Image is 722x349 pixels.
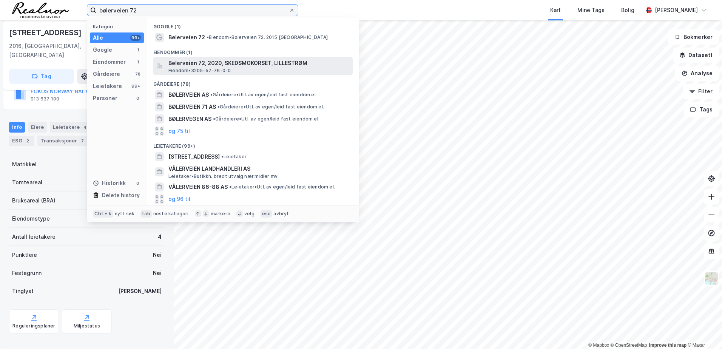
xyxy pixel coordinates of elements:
[93,69,120,79] div: Gårdeiere
[12,2,69,18] img: realnor-logo.934646d98de889bb5806.png
[147,137,359,151] div: Leietakere (99+)
[168,127,190,136] button: og 75 til
[675,66,719,81] button: Analyse
[550,6,561,15] div: Kart
[118,287,162,296] div: [PERSON_NAME]
[93,45,112,54] div: Google
[168,114,211,124] span: BØLERVEGEN AS
[96,5,289,16] input: Søk på adresse, matrikkel, gårdeiere, leietakere eller personer
[168,68,231,74] span: Eiendom • 3205-57-76-0-0
[218,104,324,110] span: Gårdeiere • Utl. av egen/leid fast eiendom el.
[168,164,350,173] span: VÅLERVEIEN LANDHANDLERI AS
[211,211,230,217] div: markere
[9,136,34,146] div: ESG
[229,184,231,190] span: •
[12,160,37,169] div: Matrikkel
[673,48,719,63] button: Datasett
[147,18,359,31] div: Google (1)
[221,154,247,160] span: Leietaker
[210,92,213,97] span: •
[37,136,89,146] div: Transaksjoner
[168,173,279,179] span: Leietaker • Butikkh. bredt utvalg nær.midler mv.
[135,71,141,77] div: 78
[12,323,55,329] div: Reguleringsplaner
[12,269,42,278] div: Festegrunn
[684,102,719,117] button: Tags
[130,83,141,89] div: 99+
[93,24,144,29] div: Kategori
[79,137,86,145] div: 7
[210,92,317,98] span: Gårdeiere • Utl. av egen/leid fast eiendom el.
[93,33,103,42] div: Alle
[31,96,59,102] div: 913 637 100
[135,180,141,186] div: 0
[168,182,228,191] span: VÅLERVEIEN 86-88 AS
[668,29,719,45] button: Bokmerker
[28,122,47,133] div: Eiere
[9,42,122,60] div: 2016, [GEOGRAPHIC_DATA], [GEOGRAPHIC_DATA]
[207,34,328,40] span: Eiendom • Bølerveien 72, 2015 [GEOGRAPHIC_DATA]
[704,271,719,286] img: Z
[12,196,56,205] div: Bruksareal (BRA)
[12,214,50,223] div: Eiendomstype
[9,69,74,84] button: Tag
[135,59,141,65] div: 1
[168,59,350,68] span: Bølerveien 72, 2020, SKEDSMOKORSET, LILLESTRØM
[130,35,141,41] div: 99+
[135,47,141,53] div: 1
[153,269,162,278] div: Nei
[50,122,92,133] div: Leietakere
[221,154,224,159] span: •
[168,195,190,204] button: og 96 til
[81,124,89,131] div: 4
[147,75,359,89] div: Gårdeiere (78)
[683,84,719,99] button: Filter
[140,210,152,218] div: tab
[135,95,141,101] div: 0
[244,211,255,217] div: velg
[24,137,31,145] div: 2
[168,33,205,42] span: Bølerveien 72
[9,26,83,39] div: [STREET_ADDRESS]
[168,102,216,111] span: BØLERVEIEN 71 AS
[213,116,215,122] span: •
[93,210,113,218] div: Ctrl + k
[115,211,135,217] div: nytt søk
[577,6,605,15] div: Mine Tags
[12,178,42,187] div: Tomteareal
[649,343,687,348] a: Improve this map
[93,57,126,66] div: Eiendommer
[213,116,319,122] span: Gårdeiere • Utl. av egen/leid fast eiendom el.
[93,82,122,91] div: Leietakere
[168,152,220,161] span: [STREET_ADDRESS]
[153,250,162,259] div: Nei
[229,184,335,190] span: Leietaker • Utl. av egen/leid fast eiendom el.
[218,104,220,110] span: •
[12,287,34,296] div: Tinglyst
[102,191,140,200] div: Delete history
[147,43,359,57] div: Eiendommer (1)
[93,94,117,103] div: Personer
[261,210,272,218] div: esc
[588,343,609,348] a: Mapbox
[655,6,698,15] div: [PERSON_NAME]
[611,343,647,348] a: OpenStreetMap
[158,232,162,241] div: 4
[621,6,634,15] div: Bolig
[12,250,37,259] div: Punktleie
[9,122,25,133] div: Info
[684,313,722,349] iframe: Chat Widget
[207,34,209,40] span: •
[153,211,189,217] div: neste kategori
[93,179,126,188] div: Historikk
[12,232,56,241] div: Antall leietakere
[684,313,722,349] div: Kontrollprogram for chat
[74,323,100,329] div: Miljøstatus
[273,211,289,217] div: avbryt
[168,90,209,99] span: BØLERVEIEN AS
